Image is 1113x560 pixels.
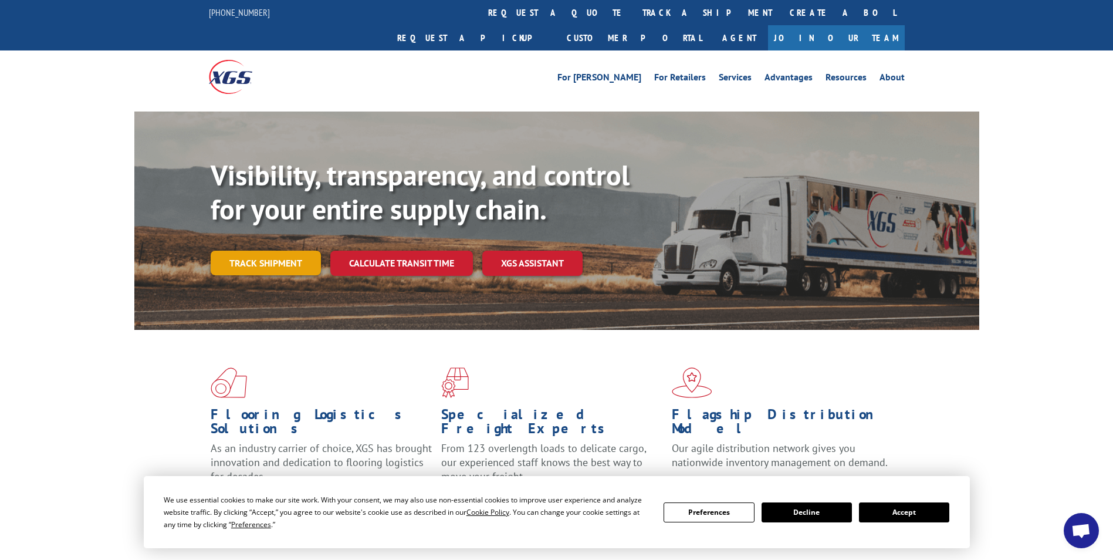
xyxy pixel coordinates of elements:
span: Our agile distribution network gives you nationwide inventory management on demand. [672,441,888,469]
a: For Retailers [654,73,706,86]
a: For [PERSON_NAME] [557,73,641,86]
h1: Flagship Distribution Model [672,407,894,441]
a: XGS ASSISTANT [482,251,583,276]
a: Request a pickup [388,25,558,50]
div: Open chat [1064,513,1099,548]
a: Services [719,73,752,86]
a: Advantages [764,73,813,86]
div: We use essential cookies to make our site work. With your consent, we may also use non-essential ... [164,494,649,531]
button: Preferences [664,502,754,522]
p: From 123 overlength loads to delicate cargo, our experienced staff knows the best way to move you... [441,441,663,494]
img: xgs-icon-flagship-distribution-model-red [672,367,712,398]
img: xgs-icon-focused-on-flooring-red [441,367,469,398]
img: xgs-icon-total-supply-chain-intelligence-red [211,367,247,398]
h1: Flooring Logistics Solutions [211,407,432,441]
a: Join Our Team [768,25,905,50]
span: Cookie Policy [466,507,509,517]
a: Resources [826,73,867,86]
h1: Specialized Freight Experts [441,407,663,441]
a: Customer Portal [558,25,711,50]
div: Cookie Consent Prompt [144,476,970,548]
a: [PHONE_NUMBER] [209,6,270,18]
a: About [879,73,905,86]
button: Accept [859,502,949,522]
a: Agent [711,25,768,50]
b: Visibility, transparency, and control for your entire supply chain. [211,157,630,227]
button: Decline [762,502,852,522]
span: As an industry carrier of choice, XGS has brought innovation and dedication to flooring logistics... [211,441,432,483]
a: Track shipment [211,251,321,275]
a: Calculate transit time [330,251,473,276]
span: Preferences [231,519,271,529]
